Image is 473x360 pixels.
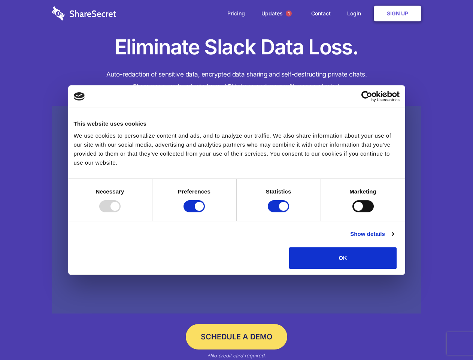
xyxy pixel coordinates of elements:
a: Sign Up [374,6,421,21]
h4: Auto-redaction of sensitive data, encrypted data sharing and self-destructing private chats. Shar... [52,68,421,93]
a: Schedule a Demo [186,324,287,349]
strong: Statistics [266,188,291,195]
a: Usercentrics Cookiebot - opens in a new window [334,91,400,102]
a: Show details [350,229,394,238]
span: 1 [286,10,292,16]
strong: Marketing [349,188,376,195]
a: Pricing [220,2,252,25]
div: We use cookies to personalize content and ads, and to analyze our traffic. We also share informat... [74,131,400,167]
img: logo-wordmark-white-trans-d4663122ce5f474addd5e946df7df03e33cb6a1c49d2221995e7729f52c070b2.svg [52,6,116,21]
a: Contact [304,2,338,25]
div: This website uses cookies [74,119,400,128]
a: Wistia video thumbnail [52,106,421,314]
h1: Eliminate Slack Data Loss. [52,34,421,61]
a: Login [340,2,372,25]
strong: Preferences [178,188,210,195]
strong: Necessary [96,188,124,195]
em: *No credit card required. [207,352,266,358]
img: logo [74,92,85,100]
button: OK [289,247,397,269]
